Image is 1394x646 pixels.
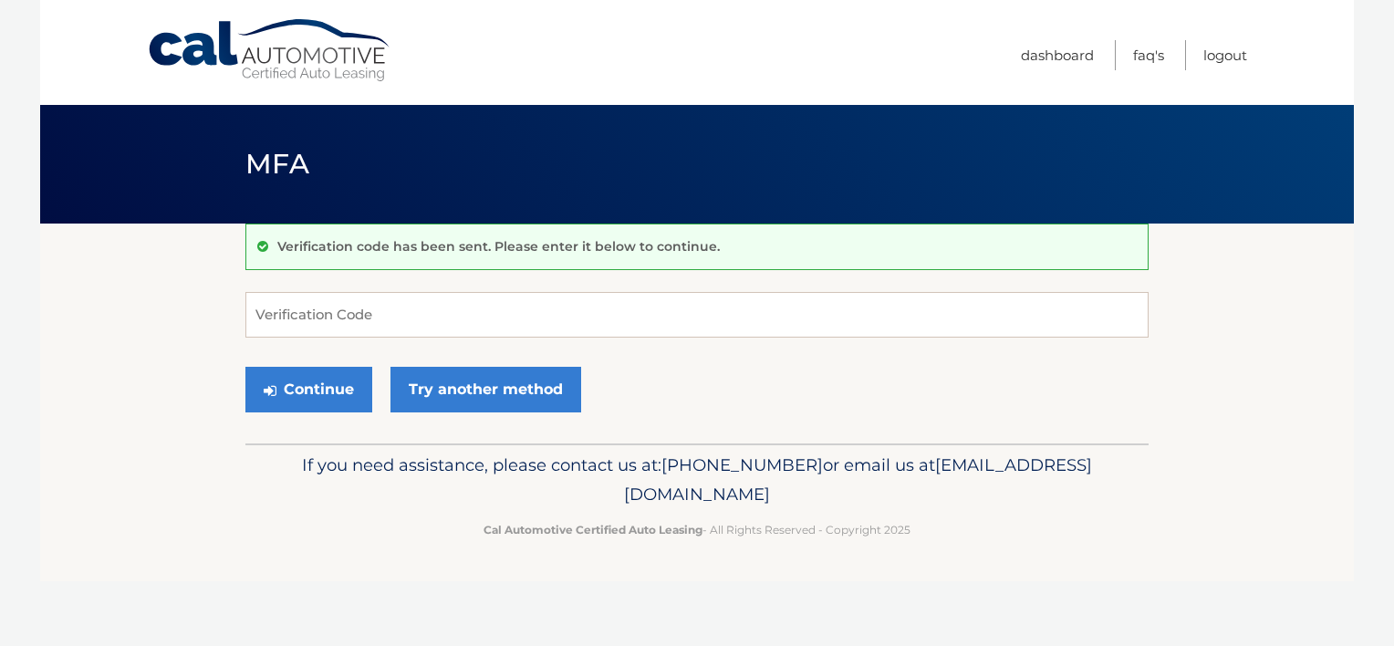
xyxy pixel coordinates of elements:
a: FAQ's [1133,40,1164,70]
button: Continue [245,367,372,412]
span: [PHONE_NUMBER] [661,454,823,475]
strong: Cal Automotive Certified Auto Leasing [484,523,702,537]
p: Verification code has been sent. Please enter it below to continue. [277,238,720,255]
p: - All Rights Reserved - Copyright 2025 [257,520,1137,539]
a: Dashboard [1021,40,1094,70]
a: Cal Automotive [147,18,393,83]
a: Logout [1203,40,1247,70]
a: Try another method [390,367,581,412]
p: If you need assistance, please contact us at: or email us at [257,451,1137,509]
span: [EMAIL_ADDRESS][DOMAIN_NAME] [624,454,1092,505]
span: MFA [245,147,309,181]
input: Verification Code [245,292,1149,338]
